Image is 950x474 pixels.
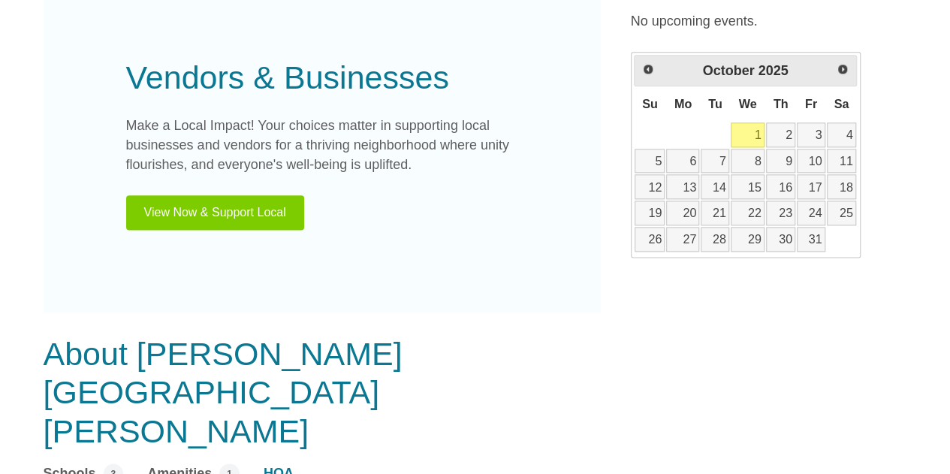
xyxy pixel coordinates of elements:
a: 5 [635,149,665,174]
a: 3 [797,122,825,147]
span: Saturday [834,97,849,110]
a: 22 [731,201,765,225]
a: 23 [766,201,795,225]
a: 7 [701,149,729,174]
span: Monday [674,97,692,110]
p: No upcoming events. [631,11,907,32]
span: Next [837,63,849,75]
a: Prev [636,57,660,81]
a: 4 [827,122,856,147]
a: 29 [731,227,765,252]
span: October [702,63,754,78]
span: Wednesday [739,97,757,110]
span: Friday [805,97,817,110]
span: Tuesday [708,97,722,110]
a: 17 [797,174,825,199]
span: 2025 [758,63,788,78]
a: 20 [666,201,699,225]
a: 19 [635,201,665,225]
a: 16 [766,174,795,199]
a: 21 [701,201,729,225]
span: Prev [642,63,654,75]
a: 26 [635,227,665,252]
a: 18 [827,174,856,199]
span: Thursday [774,97,789,110]
span: Sunday [642,97,658,110]
a: 2 [766,122,795,147]
a: 24 [797,201,825,225]
a: 28 [701,227,729,252]
button: View Now & Support Local [126,195,304,230]
a: 25 [827,201,856,225]
a: 30 [766,227,795,252]
a: 13 [666,174,699,199]
div: Vendors & Businesses [126,53,518,102]
a: 27 [666,227,699,252]
a: 11 [827,149,856,174]
p: Make a Local Impact! Your choices matter in supporting local businesses and vendors for a thrivin... [126,116,518,175]
a: 6 [666,149,699,174]
a: Next [831,57,855,81]
h3: About [PERSON_NAME][GEOGRAPHIC_DATA][PERSON_NAME] [44,335,601,451]
a: 9 [766,149,795,174]
a: 10 [797,149,825,174]
a: 15 [731,174,765,199]
a: 14 [701,174,729,199]
a: 31 [797,227,825,252]
a: 8 [731,149,765,174]
a: 1 [731,122,765,147]
a: 12 [635,174,665,199]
